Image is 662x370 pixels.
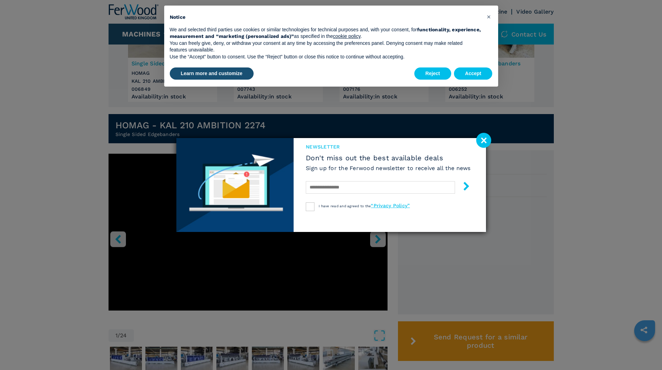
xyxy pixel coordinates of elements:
p: We and selected third parties use cookies or similar technologies for technical purposes and, wit... [170,26,481,40]
button: Close this notice [484,11,495,22]
a: “Privacy Policy” [371,203,410,208]
span: I have read and agreed to the [319,204,410,208]
button: Accept [454,67,493,80]
p: Use the “Accept” button to consent. Use the “Reject” button or close this notice to continue with... [170,54,481,61]
a: cookie policy [333,33,360,39]
h6: Sign up for the Ferwood newsletter to receive all the news [306,164,471,172]
span: Don't miss out the best available deals [306,154,471,162]
button: Learn more and customize [170,67,254,80]
span: × [487,13,491,21]
img: Newsletter image [176,138,294,232]
button: submit-button [455,179,471,195]
p: You can freely give, deny, or withdraw your consent at any time by accessing the preferences pane... [170,40,481,54]
span: newsletter [306,143,471,150]
strong: functionality, experience, measurement and “marketing (personalized ads)” [170,27,481,39]
h2: Notice [170,14,481,21]
button: Reject [414,67,451,80]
